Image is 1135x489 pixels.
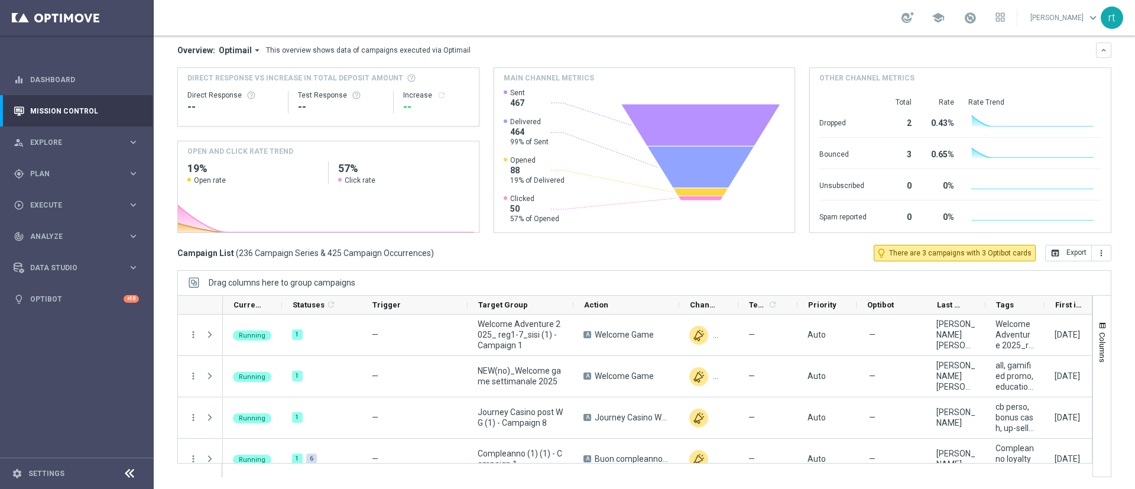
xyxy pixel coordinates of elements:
[178,356,223,397] div: Press SPACE to select this row.
[233,329,271,341] colored-tag: Running
[869,454,875,464] span: —
[881,144,912,163] div: 3
[713,367,732,386] div: In-app Inbox
[13,138,140,147] button: person_search Explore keyboard_arrow_right
[1096,43,1111,58] button: keyboard_arrow_down
[30,170,128,177] span: Plan
[926,175,954,194] div: 0%
[188,329,199,340] button: more_vert
[889,248,1032,258] span: There are 3 campaigns with 3 Optibot cards
[926,112,954,131] div: 0.43%
[504,73,594,83] h4: Main channel metrics
[30,139,128,146] span: Explore
[188,454,199,464] button: more_vert
[583,373,591,380] span: A
[478,448,563,469] span: Compleanno (1) (1) - Campaign 1
[338,161,469,176] h2: 57%
[478,319,563,351] span: Welcome Adventure 2025_ reg1-7_sisi (1) - Campaign 1
[13,106,140,116] button: Mission Control
[326,300,336,309] i: refresh
[995,443,1035,475] span: Compleanno loyalty PER CARD, Compleanno (1) (1)
[13,232,140,241] button: track_changes Analyze keyboard_arrow_right
[689,367,708,386] img: Other
[936,319,975,351] div: Maria Grazia Garofalo
[819,73,915,83] h4: Other channel metrics
[713,326,732,345] img: In-app Inbox
[14,231,24,242] i: track_changes
[325,298,336,311] span: Calculate column
[128,199,139,211] i: keyboard_arrow_right
[748,371,755,381] span: —
[13,263,140,273] button: Data Studio keyboard_arrow_right
[595,454,669,464] span: Buon compleanno 1000SP
[14,200,24,211] i: play_circle_outline
[292,371,303,381] div: 1
[219,45,252,56] span: Optimail
[239,373,265,381] span: Running
[13,169,140,179] div: gps_fixed Plan keyboard_arrow_right
[215,45,266,56] button: Optimail arrow_drop_down
[808,300,836,309] span: Priority
[1092,245,1111,261] button: more_vert
[13,294,140,304] button: lightbulb Optibot +10
[188,412,199,423] i: more_vert
[819,144,867,163] div: Bounced
[510,214,559,224] span: 57% of Opened
[995,401,1035,433] span: cb perso, bonus cash, up-selling, cb giocato, accredito diretto, bonus cash - differito, sisal po...
[595,371,654,381] span: Welcome Game
[881,112,912,131] div: 2
[867,300,894,309] span: Optibot
[13,75,140,85] button: equalizer Dashboard
[819,112,867,131] div: Dropped
[478,407,563,428] span: Journey Casino post WG (1) - Campaign 8
[209,278,355,287] div: Row Groups
[14,283,139,315] div: Optibot
[372,454,378,464] span: —
[298,90,384,100] div: Test Response
[14,294,24,305] i: lightbulb
[478,365,563,387] span: NEW(no)_Welcome game settimanale 2025
[14,137,24,148] i: person_search
[28,470,64,477] a: Settings
[1050,248,1060,258] i: open_in_browser
[926,98,954,107] div: Rate
[14,137,128,148] div: Explore
[372,300,401,309] span: Trigger
[233,412,271,423] colored-tag: Running
[510,127,549,137] span: 464
[510,137,549,147] span: 99% of Sent
[14,169,24,179] i: gps_fixed
[188,371,199,381] button: more_vert
[292,412,303,423] div: 1
[292,454,303,464] div: 1
[510,194,559,203] span: Clicked
[748,454,755,464] span: —
[233,371,271,382] colored-tag: Running
[583,455,591,462] span: A
[403,90,469,100] div: Increase
[808,330,826,339] span: Auto
[510,165,565,176] span: 88
[293,300,325,309] span: Statuses
[14,95,139,127] div: Mission Control
[1055,300,1084,309] span: First in Range
[30,202,128,209] span: Execute
[236,248,239,258] span: (
[298,100,384,114] div: --
[689,409,708,428] img: Other
[819,206,867,225] div: Spam reported
[1055,454,1080,464] div: 13 Oct 2025, Monday
[689,450,708,469] img: Other
[869,371,875,381] span: —
[689,326,708,345] img: Other
[1029,9,1101,27] a: [PERSON_NAME]keyboard_arrow_down
[926,144,954,163] div: 0.65%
